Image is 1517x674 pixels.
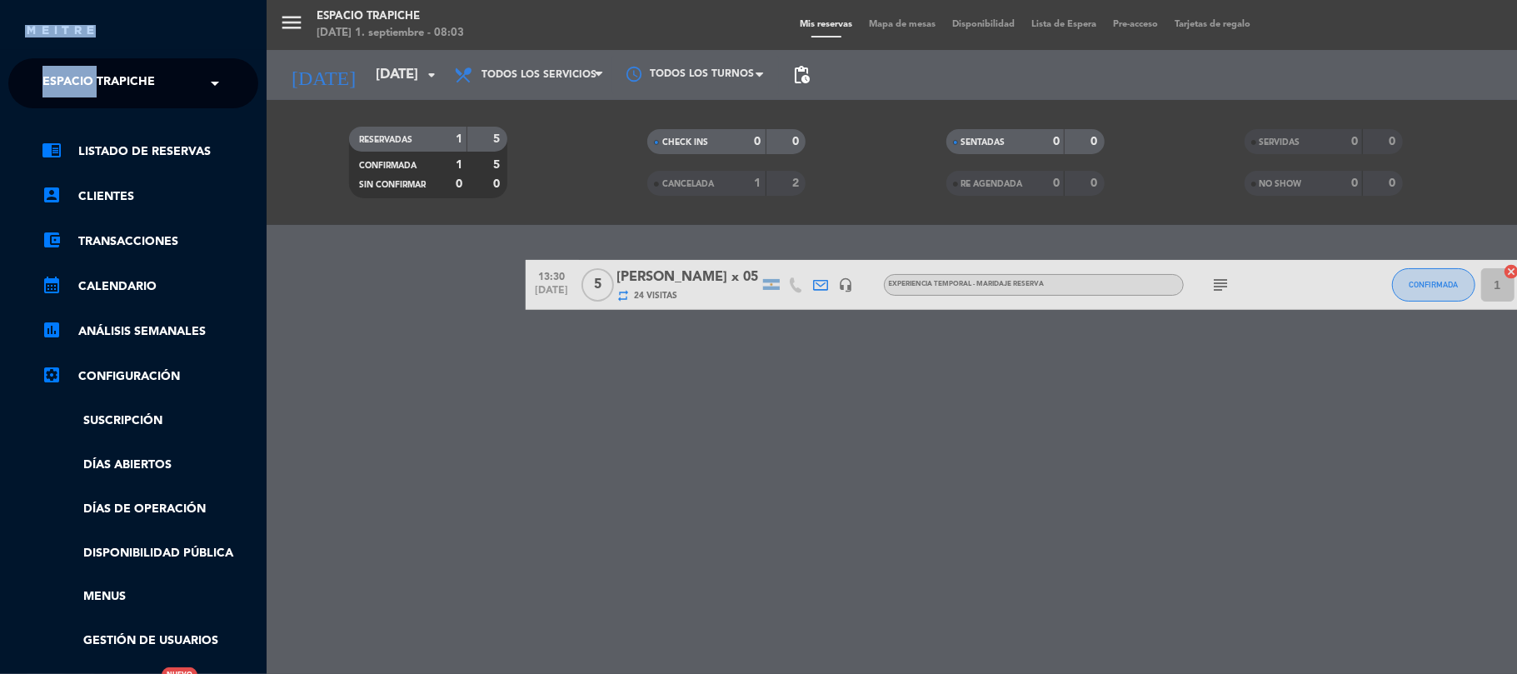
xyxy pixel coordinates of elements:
[42,365,62,385] i: settings_applications
[42,322,258,342] a: assessmentANÁLISIS SEMANALES
[42,632,258,651] a: Gestión de usuarios
[42,500,258,519] a: Días de Operación
[42,320,62,340] i: assessment
[42,66,155,101] span: Espacio Trapiche
[42,275,62,295] i: calendar_month
[42,140,62,160] i: chrome_reader_mode
[42,412,258,431] a: Suscripción
[42,185,62,205] i: account_box
[42,187,258,207] a: account_boxClientes
[42,544,258,563] a: Disponibilidad pública
[42,142,258,162] a: chrome_reader_modeListado de Reservas
[25,25,96,37] img: MEITRE
[42,230,62,250] i: account_balance_wallet
[42,232,258,252] a: account_balance_walletTransacciones
[42,587,258,607] a: Menus
[42,367,258,387] a: Configuración
[791,65,811,85] span: pending_actions
[42,456,258,475] a: Días abiertos
[42,277,258,297] a: calendar_monthCalendario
